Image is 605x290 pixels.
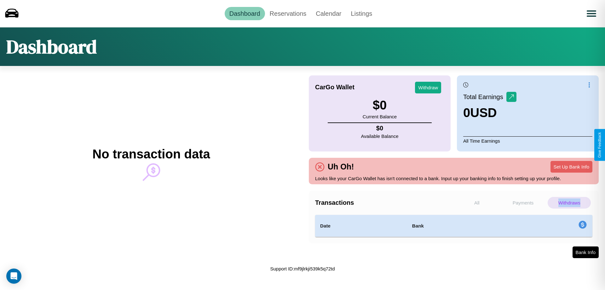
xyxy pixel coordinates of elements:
[265,7,311,20] a: Reservations
[315,199,454,206] h4: Transactions
[550,161,592,173] button: Set Up Bank Info
[320,222,402,230] h4: Date
[225,7,265,20] a: Dashboard
[463,91,506,103] p: Total Earnings
[92,147,210,161] h2: No transaction data
[315,174,592,183] p: Looks like your CarGo Wallet has isn't connected to a bank. Input up your banking info to finish ...
[315,84,354,91] h4: CarGo Wallet
[361,132,399,140] p: Available Balance
[363,112,397,121] p: Current Balance
[361,125,399,132] h4: $ 0
[325,162,357,171] h4: Uh Oh!
[463,136,592,145] p: All Time Earnings
[463,106,516,120] h3: 0 USD
[502,197,545,209] p: Payments
[573,246,599,258] button: Bank Info
[583,5,600,22] button: Open menu
[346,7,377,20] a: Listings
[548,197,591,209] p: Withdraws
[315,215,592,237] table: simple table
[597,132,602,158] div: Give Feedback
[6,34,97,60] h1: Dashboard
[415,82,441,93] button: Withdraw
[311,7,346,20] a: Calendar
[6,269,21,284] div: Open Intercom Messenger
[412,222,500,230] h4: Bank
[363,98,397,112] h3: $ 0
[270,264,335,273] p: Support ID: mf9jlrkji539k5q72td
[455,197,498,209] p: All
